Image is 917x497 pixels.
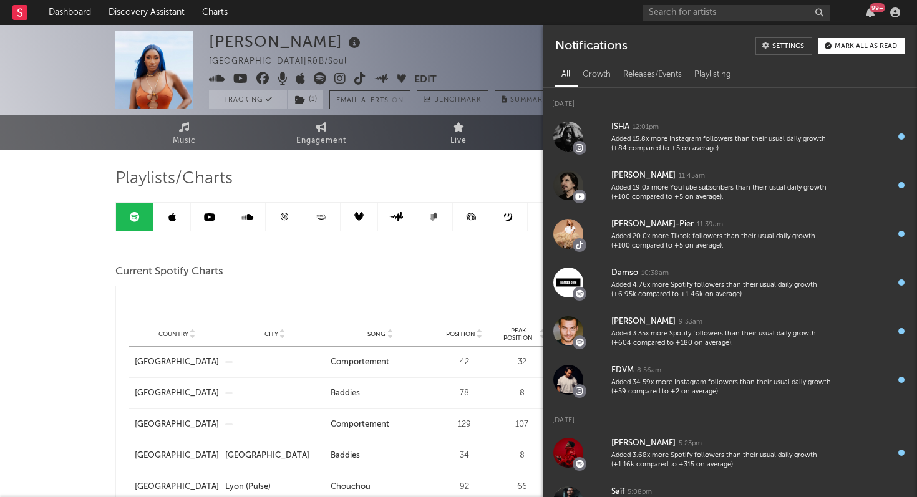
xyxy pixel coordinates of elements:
[296,133,346,148] span: Engagement
[331,418,430,431] a: Comportement
[498,450,545,462] div: 8
[697,220,723,229] div: 11:39am
[543,355,917,404] a: FDVM8:56amAdded 34.59x more Instagram followers than their usual daily growth (+59 compared to +2...
[135,450,219,462] a: [GEOGRAPHIC_DATA]
[866,7,875,17] button: 99+
[611,266,638,281] div: Damso
[436,450,492,462] div: 34
[436,387,492,400] div: 78
[115,171,233,186] span: Playlists/Charts
[436,356,492,369] div: 42
[870,3,885,12] div: 99 +
[641,269,669,278] div: 10:38am
[331,387,430,400] a: Baddies
[611,436,676,451] div: [PERSON_NAME]
[115,115,253,150] a: Music
[755,37,812,55] a: Settings
[611,168,676,183] div: [PERSON_NAME]
[331,356,389,369] div: Comportement
[498,387,545,400] div: 8
[287,90,324,109] span: ( 1 )
[331,387,360,400] div: Baddies
[436,418,492,431] div: 129
[637,366,661,375] div: 8:56am
[679,439,702,448] div: 5:23pm
[498,481,545,493] div: 66
[288,90,323,109] button: (1)
[611,232,831,251] div: Added 20.0x more Tiktok followers than their usual daily growth (+100 compared to +5 on average).
[498,356,545,369] div: 32
[643,5,830,21] input: Search for artists
[543,210,917,258] a: [PERSON_NAME]-Pier11:39amAdded 20.0x more Tiktok followers than their usual daily growth (+100 co...
[173,133,196,148] span: Music
[225,481,271,493] div: Lyon (Pulse)
[331,450,430,462] a: Baddies
[679,171,705,181] div: 11:45am
[392,97,404,104] em: On
[135,356,219,369] a: [GEOGRAPHIC_DATA]
[329,90,410,109] button: Email AlertsOn
[611,120,629,135] div: ISHA
[611,183,831,203] div: Added 19.0x more YouTube subscribers than their usual daily growth (+100 compared to +5 on average).
[543,258,917,307] a: Damso10:38amAdded 4.76x more Spotify followers than their usual daily growth (+6.95k compared to ...
[555,64,576,85] div: All
[135,418,219,431] a: [GEOGRAPHIC_DATA]
[543,161,917,210] a: [PERSON_NAME]11:45amAdded 19.0x more YouTube subscribers than their usual daily growth (+100 comp...
[436,481,492,493] div: 92
[209,54,361,69] div: [GEOGRAPHIC_DATA] | R&B/Soul
[611,451,831,470] div: Added 3.68x more Spotify followers than their usual daily growth (+1.16k compared to +315 on aver...
[543,307,917,355] a: [PERSON_NAME]9:33amAdded 3.35x more Spotify followers than their usual daily growth (+604 compare...
[331,418,389,431] div: Comportement
[434,93,482,108] span: Benchmark
[331,450,360,462] div: Baddies
[611,217,694,232] div: [PERSON_NAME]-Pier
[611,378,831,397] div: Added 34.59x more Instagram followers than their usual daily growth (+59 compared to +2 on average).
[555,37,627,55] div: Notifications
[414,72,437,88] button: Edit
[225,450,309,462] div: [GEOGRAPHIC_DATA]
[633,123,659,132] div: 12:01pm
[264,331,278,338] span: City
[527,115,664,150] a: Audience
[611,281,831,300] div: Added 4.76x more Spotify followers than their usual daily growth (+6.95k compared to +1.46k on av...
[417,90,488,109] a: Benchmark
[495,90,554,109] button: Summary
[450,133,467,148] span: Live
[331,481,371,493] div: Chouchou
[611,135,831,154] div: Added 15.8x more Instagram followers than their usual daily growth (+84 compared to +5 on average).
[679,317,702,327] div: 9:33am
[225,450,324,462] a: [GEOGRAPHIC_DATA]
[611,363,634,378] div: FDVM
[576,64,617,85] div: Growth
[543,88,917,112] div: [DATE]
[135,387,219,400] a: [GEOGRAPHIC_DATA]
[617,64,688,85] div: Releases/Events
[209,90,287,109] button: Tracking
[543,428,917,477] a: [PERSON_NAME]5:23pmAdded 3.68x more Spotify followers than their usual daily growth (+1.16k compa...
[543,404,917,428] div: [DATE]
[135,481,219,493] a: [GEOGRAPHIC_DATA]
[209,31,364,52] div: [PERSON_NAME]
[253,115,390,150] a: Engagement
[158,331,188,338] span: Country
[628,488,652,497] div: 5:08pm
[611,314,676,329] div: [PERSON_NAME]
[331,356,430,369] a: Comportement
[688,64,737,85] div: Playlisting
[367,331,386,338] span: Song
[498,418,545,431] div: 107
[115,264,223,279] span: Current Spotify Charts
[225,481,324,493] a: Lyon (Pulse)
[611,329,831,349] div: Added 3.35x more Spotify followers than their usual daily growth (+604 compared to +180 on average).
[818,38,905,54] button: Mark all as read
[446,331,475,338] span: Position
[772,43,804,50] div: Settings
[331,481,430,493] a: Chouchou
[543,112,917,161] a: ISHA12:01pmAdded 15.8x more Instagram followers than their usual daily growth (+84 compared to +5...
[498,327,538,342] span: Peak Position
